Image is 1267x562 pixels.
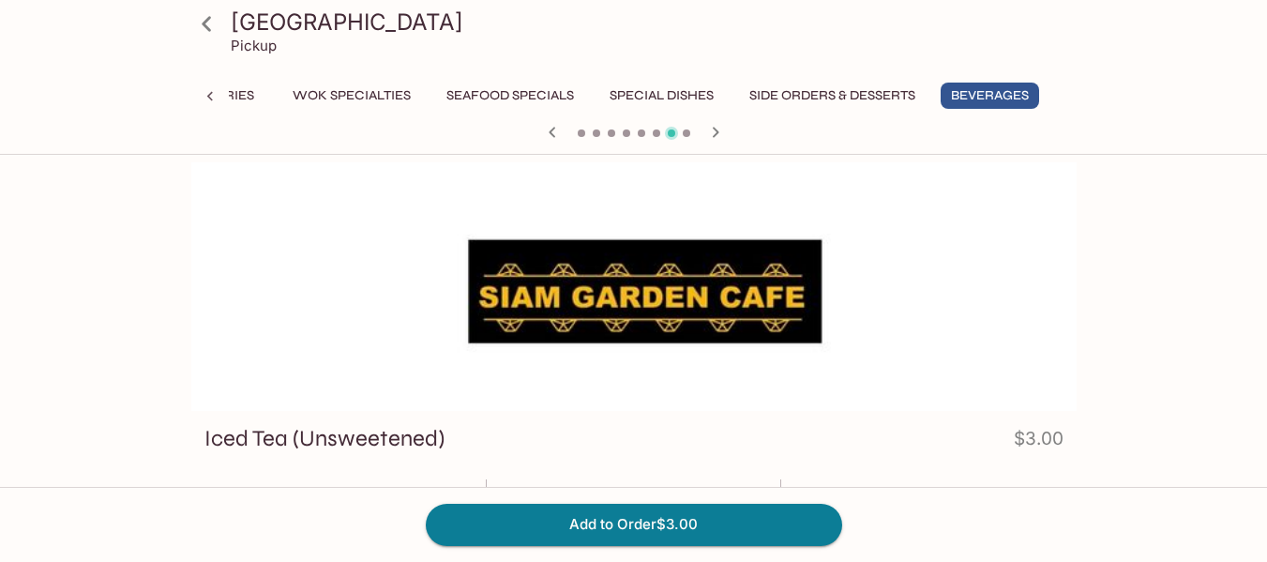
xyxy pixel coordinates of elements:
[611,485,656,499] span: Orders
[282,83,421,109] button: Wok Specialties
[739,83,926,109] button: Side Orders & Desserts
[905,485,955,499] span: Reviews
[436,83,584,109] button: Seafood Specials
[599,83,724,109] button: Special Dishes
[191,162,1077,411] div: Iced Tea (Unsweetened)
[426,504,842,545] button: Add to Order$3.00
[1014,424,1063,461] h4: $3.00
[941,83,1039,109] button: Beverages
[204,424,445,453] h3: Iced Tea (Unsweetened)
[231,37,277,54] p: Pickup
[313,485,362,499] span: Ratings
[231,8,1069,37] h3: [GEOGRAPHIC_DATA]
